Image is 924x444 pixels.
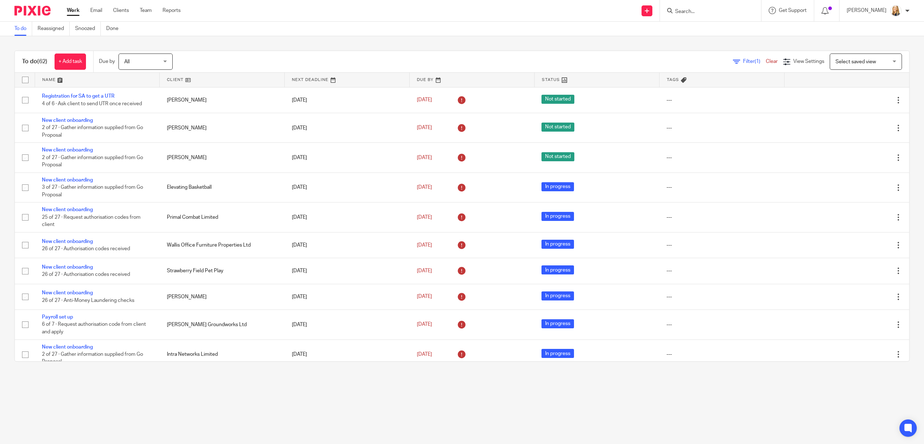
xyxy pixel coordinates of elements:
span: In progress [541,212,574,221]
div: --- [666,321,777,328]
td: [DATE] [285,172,410,202]
span: (1) [755,59,760,64]
td: [DATE] [285,340,410,369]
td: [PERSON_NAME] [160,143,285,172]
span: 6 of 7 · Request authorisation code from client and apply [42,322,146,335]
span: [DATE] [417,322,432,327]
td: Elevating Basketball [160,172,285,202]
span: 26 of 27 · Authorisation codes received [42,246,130,251]
span: 25 of 27 · Request authorisation codes from client [42,215,141,227]
a: Work [67,7,79,14]
span: Not started [541,123,574,132]
td: Primal Combat Limited [160,202,285,232]
td: [PERSON_NAME] [160,113,285,142]
span: Get Support [779,8,807,13]
div: --- [666,267,777,274]
td: [DATE] [285,202,410,232]
span: [DATE] [417,98,432,103]
a: New client onboarding [42,265,93,270]
td: [DATE] [285,113,410,142]
a: Clients [113,7,129,14]
span: (62) [37,59,47,64]
a: New client onboarding [42,290,93,295]
a: New client onboarding [42,207,93,212]
span: 2 of 27 · Gather information supplied from Go Proposal [42,352,143,364]
a: New client onboarding [42,118,93,123]
td: [DATE] [285,310,410,340]
span: 26 of 27 · Authorisation codes received [42,272,130,277]
span: 26 of 27 · Anti-Money Laundering checks [42,298,134,303]
a: + Add task [55,54,86,70]
span: Filter [743,59,766,64]
a: Team [140,7,152,14]
span: [DATE] [417,294,432,299]
span: View Settings [793,59,824,64]
span: 2 of 27 · Gather information supplied from Go Proposal [42,155,143,168]
a: New client onboarding [42,239,93,244]
span: [DATE] [417,155,432,160]
span: In progress [541,349,574,358]
a: Email [90,7,102,14]
span: 4 of 6 · Ask client to send UTR once received [42,101,142,106]
div: --- [666,97,777,104]
td: [DATE] [285,232,410,258]
h1: To do [22,58,47,65]
a: Done [106,22,124,36]
span: [DATE] [417,215,432,220]
a: New client onboarding [42,178,93,183]
td: [DATE] [285,143,410,172]
td: [DATE] [285,258,410,284]
div: --- [666,242,777,249]
div: --- [666,184,777,191]
p: [PERSON_NAME] [847,7,886,14]
span: [DATE] [417,125,432,130]
a: New client onboarding [42,148,93,153]
span: 3 of 27 · Gather information supplied from Go Proposal [42,185,143,197]
a: To do [14,22,32,36]
td: [DATE] [285,87,410,113]
span: In progress [541,182,574,191]
a: Registration for SA to get a UTR [42,94,115,99]
td: [PERSON_NAME] [160,87,285,113]
span: 2 of 27 · Gather information supplied from Go Proposal [42,125,143,138]
td: Strawberry Field Pet Play [160,258,285,284]
span: Not started [541,152,574,161]
div: --- [666,293,777,300]
a: Payroll set up [42,315,73,320]
td: Intra Networks Limited [160,340,285,369]
td: [DATE] [285,284,410,309]
span: In progress [541,291,574,300]
span: In progress [541,265,574,274]
span: In progress [541,240,574,249]
span: In progress [541,319,574,328]
span: Not started [541,95,574,104]
span: Tags [667,78,679,82]
span: [DATE] [417,268,432,273]
input: Search [674,9,739,15]
td: Wallis Office Furniture Properties Ltd [160,232,285,258]
img: Pixie [14,6,51,16]
p: Due by [99,58,115,65]
td: [PERSON_NAME] Groundworks Ltd [160,310,285,340]
a: Reports [163,7,181,14]
a: New client onboarding [42,345,93,350]
a: Clear [766,59,778,64]
a: Snoozed [75,22,101,36]
div: --- [666,154,777,161]
span: All [124,59,130,64]
a: Reassigned [38,22,70,36]
div: --- [666,351,777,358]
div: --- [666,124,777,132]
td: [PERSON_NAME] [160,284,285,309]
img: Headshot%20White%20Background.jpg [890,5,902,17]
span: Select saved view [836,59,876,64]
span: [DATE] [417,185,432,190]
span: [DATE] [417,243,432,248]
span: [DATE] [417,352,432,357]
div: --- [666,214,777,221]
